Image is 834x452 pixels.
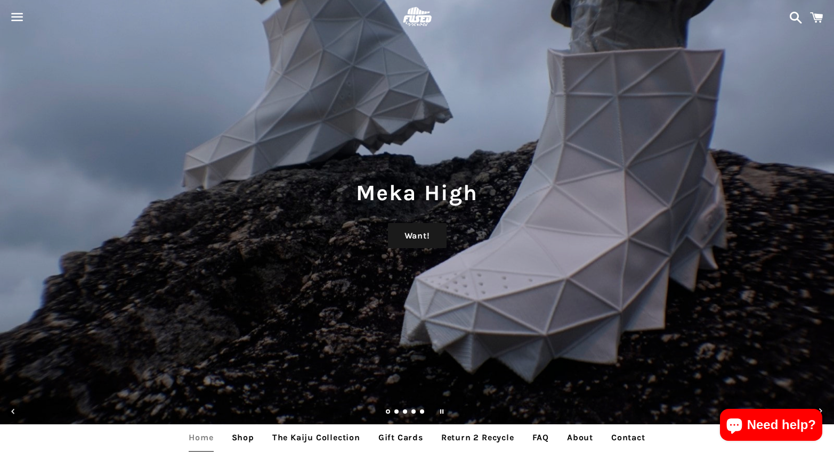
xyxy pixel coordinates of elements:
a: Contact [603,424,653,451]
button: Next slide [809,400,832,423]
a: Slide 1, current [386,410,391,415]
h1: Meka High [11,177,823,208]
a: About [559,424,601,451]
a: Home [181,424,221,451]
a: Load slide 5 [420,410,425,415]
a: FAQ [524,424,557,451]
a: Load slide 4 [411,410,417,415]
a: The Kaiju Collection [264,424,368,451]
button: Pause slideshow [430,400,454,423]
a: Load slide 2 [394,410,400,415]
a: Load slide 3 [403,410,408,415]
inbox-online-store-chat: Shopify online store chat [717,409,825,443]
button: Previous slide [2,400,25,423]
a: Return 2 Recycle [433,424,522,451]
a: Gift Cards [370,424,431,451]
a: Shop [224,424,262,451]
a: Want! [388,223,447,249]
